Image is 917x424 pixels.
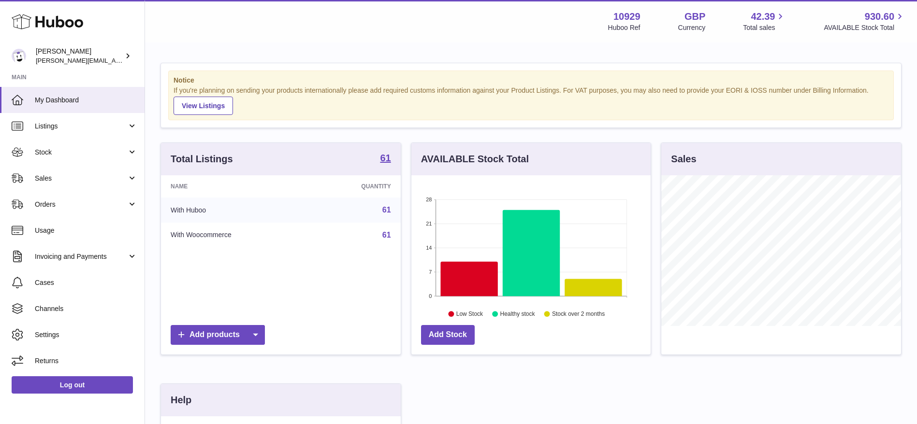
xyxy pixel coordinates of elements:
a: 42.39 Total sales [743,10,786,32]
strong: 61 [380,153,391,163]
div: Huboo Ref [608,23,640,32]
div: [PERSON_NAME] [36,47,123,65]
span: Listings [35,122,127,131]
text: Low Stock [456,311,483,317]
a: 61 [382,231,391,239]
span: Invoicing and Payments [35,252,127,261]
a: 930.60 AVAILABLE Stock Total [824,10,905,32]
h3: Sales [671,153,696,166]
div: If you're planning on sending your products internationally please add required customs informati... [174,86,888,115]
td: With Huboo [161,198,310,223]
span: Orders [35,200,127,209]
text: 14 [426,245,432,251]
text: Healthy stock [500,311,535,317]
span: Cases [35,278,137,287]
h3: Total Listings [171,153,233,166]
div: Currency [678,23,706,32]
span: [PERSON_NAME][EMAIL_ADDRESS][DOMAIN_NAME] [36,57,194,64]
h3: AVAILABLE Stock Total [421,153,529,166]
strong: 10929 [613,10,640,23]
span: Returns [35,356,137,366]
a: Log out [12,376,133,394]
a: Add products [171,325,265,345]
span: Sales [35,174,127,183]
text: Stock over 2 months [552,311,605,317]
span: 930.60 [865,10,894,23]
span: Total sales [743,23,786,32]
a: View Listings [174,97,233,115]
span: My Dashboard [35,96,137,105]
strong: GBP [684,10,705,23]
text: 21 [426,221,432,226]
a: 61 [380,153,391,165]
span: 42.39 [751,10,775,23]
a: Add Stock [421,325,475,345]
span: Usage [35,226,137,235]
h3: Help [171,394,191,407]
span: AVAILABLE Stock Total [824,23,905,32]
span: Stock [35,148,127,157]
text: 28 [426,197,432,202]
th: Quantity [310,175,401,198]
td: With Woocommerce [161,223,310,248]
span: Settings [35,330,137,339]
a: 61 [382,206,391,214]
strong: Notice [174,76,888,85]
text: 0 [429,293,432,299]
span: Channels [35,304,137,313]
th: Name [161,175,310,198]
text: 7 [429,269,432,275]
img: thomas@otesports.co.uk [12,49,26,63]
